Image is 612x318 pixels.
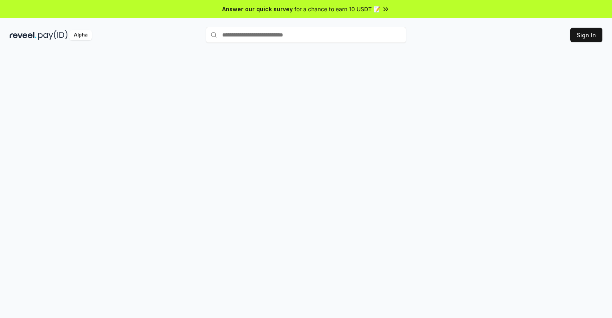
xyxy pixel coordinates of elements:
[570,28,602,42] button: Sign In
[69,30,92,40] div: Alpha
[38,30,68,40] img: pay_id
[10,30,36,40] img: reveel_dark
[294,5,380,13] span: for a chance to earn 10 USDT 📝
[222,5,293,13] span: Answer our quick survey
